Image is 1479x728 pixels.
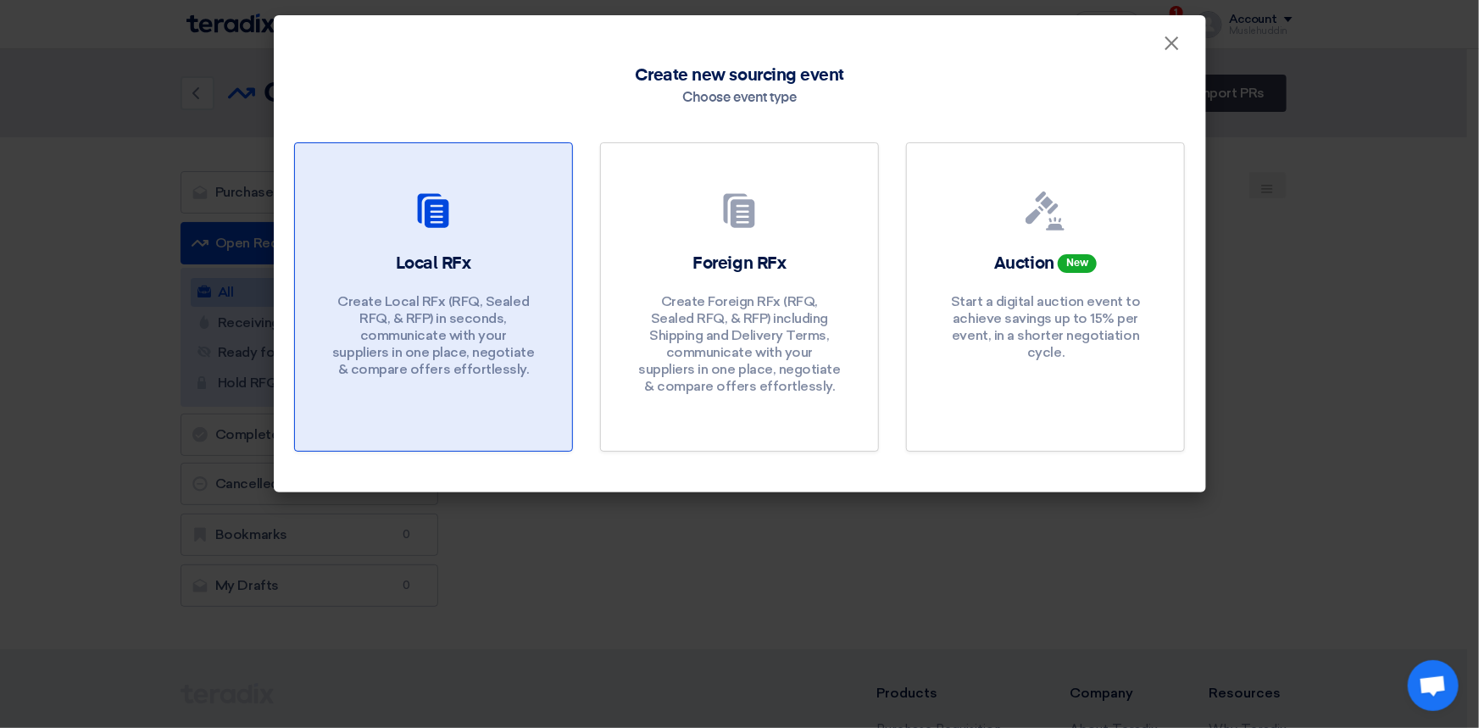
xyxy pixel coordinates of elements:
a: Foreign RFx Create Foreign RFx (RFQ, Sealed RFQ, & RFP) including Shipping and Delivery Terms, co... [600,142,879,452]
font: Create Local RFx (RFQ, Sealed RFQ, & RFP) in seconds, communicate with your suppliers in one plac... [332,293,534,377]
font: Auction [994,255,1054,272]
font: Start a digital auction event to achieve savings up to 15% per event, in a shorter negotiation cy... [951,293,1141,360]
font: Local RFx [396,255,471,272]
button: Close [1150,27,1194,61]
font: Foreign RFx [693,255,787,272]
font: Create Foreign RFx (RFQ, Sealed RFQ, & RFP) including Shipping and Delivery Terms, communicate wi... [638,293,840,394]
a: Local RFx Create Local RFx (RFQ, Sealed RFQ, & RFP) in seconds, communicate with your suppliers i... [294,142,573,452]
font: × [1164,31,1181,64]
a: Open chat [1408,660,1459,711]
font: Choose event type [683,92,797,105]
a: Auction New Start a digital auction event to achieve savings up to 15% per event, in a shorter ne... [906,142,1185,452]
font: New [1066,258,1088,269]
font: Create new sourcing event [635,67,844,84]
